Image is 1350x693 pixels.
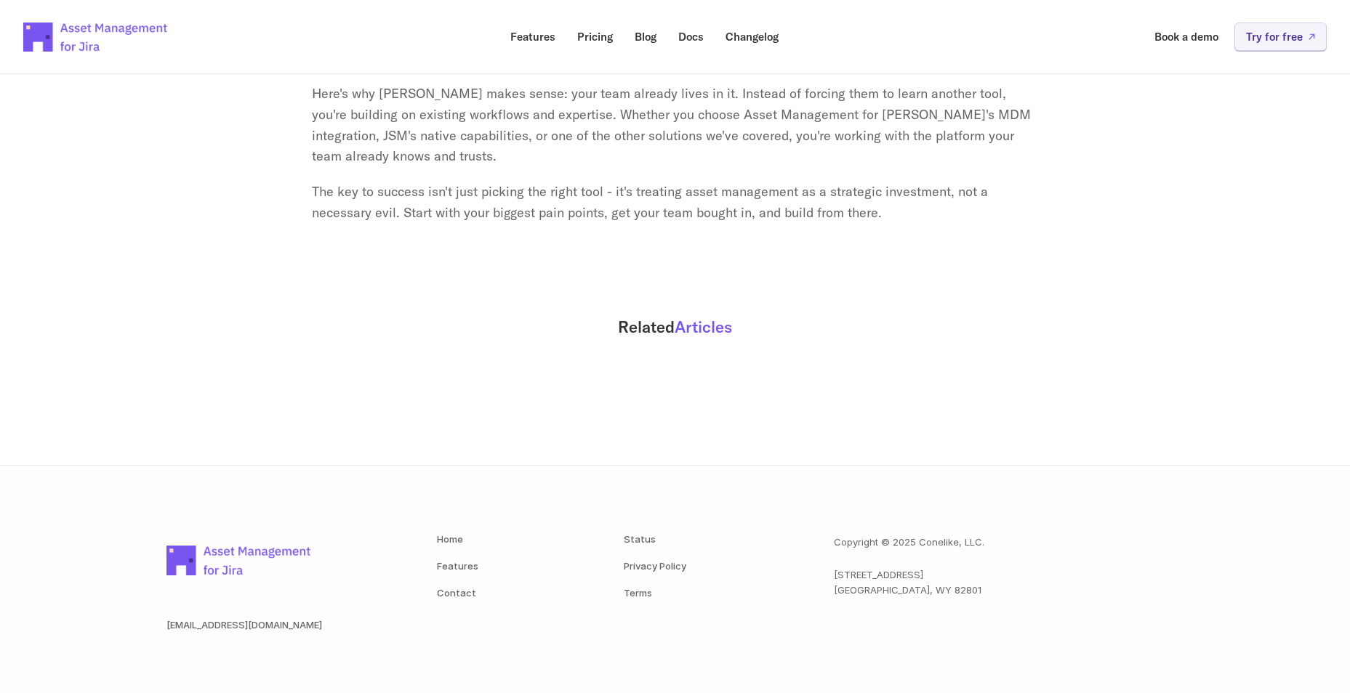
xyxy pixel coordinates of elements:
a: Pricing [567,23,623,51]
p: Docs [678,31,704,42]
a: Features [437,560,478,572]
a: Book a demo [1144,23,1229,51]
a: Features [500,23,566,51]
a: Docs [668,23,714,51]
a: Changelog [715,23,789,51]
a: Blog [624,23,667,51]
a: Terms [624,587,652,599]
p: Here's why [PERSON_NAME] makes sense: your team already lives in it. Instead of forcing them to l... [312,84,1039,167]
p: Features [510,31,555,42]
a: Try for free [1234,23,1327,51]
p: Copyright © 2025 Conelike, LLC. [834,535,984,550]
span: Articles [675,317,732,337]
a: Status [624,533,656,545]
a: Home [437,533,463,545]
p: The key to success isn't just picking the right tool - it's treating asset management as a strate... [312,182,1039,224]
p: Book a demo [1154,31,1218,42]
a: Contact [437,587,476,599]
h2: Related [47,317,1303,338]
a: Privacy Policy [624,560,686,572]
span: [GEOGRAPHIC_DATA], WY 82801 [834,584,981,596]
p: Try for free [1246,31,1303,42]
span: [STREET_ADDRESS] [834,569,923,580]
p: Changelog [726,31,779,42]
p: Pricing [577,31,613,42]
p: Blog [635,31,656,42]
a: [EMAIL_ADDRESS][DOMAIN_NAME] [166,619,322,631]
